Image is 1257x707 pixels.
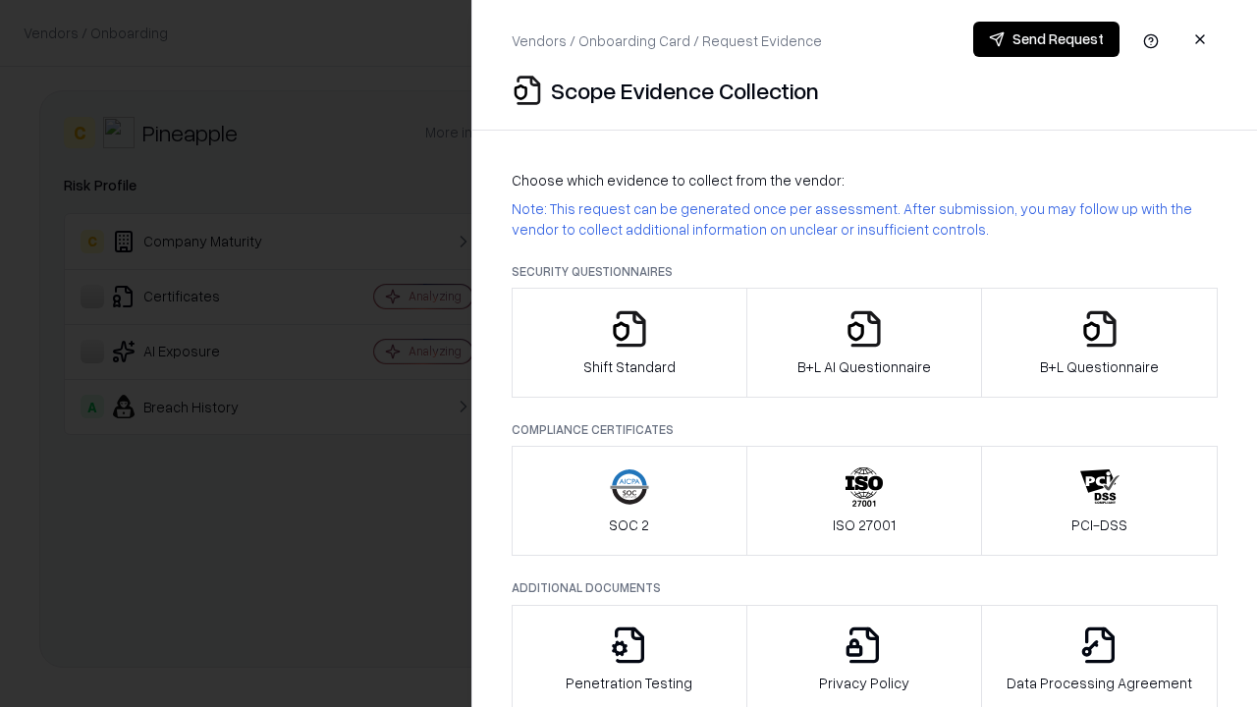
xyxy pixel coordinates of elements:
p: Scope Evidence Collection [551,75,819,106]
p: B+L AI Questionnaire [797,356,931,377]
p: ISO 27001 [833,515,896,535]
button: Shift Standard [512,288,747,398]
button: PCI-DSS [981,446,1218,556]
p: Data Processing Agreement [1007,673,1192,693]
p: PCI-DSS [1071,515,1127,535]
p: B+L Questionnaire [1040,356,1159,377]
p: Additional Documents [512,579,1218,596]
button: ISO 27001 [746,446,983,556]
p: Choose which evidence to collect from the vendor: [512,170,1218,190]
p: Penetration Testing [566,673,692,693]
p: Compliance Certificates [512,421,1218,438]
button: SOC 2 [512,446,747,556]
button: Send Request [973,22,1120,57]
button: B+L Questionnaire [981,288,1218,398]
p: SOC 2 [609,515,649,535]
p: Shift Standard [583,356,676,377]
p: Privacy Policy [819,673,909,693]
p: Note: This request can be generated once per assessment. After submission, you may follow up with... [512,198,1218,240]
p: Security Questionnaires [512,263,1218,280]
button: B+L AI Questionnaire [746,288,983,398]
p: Vendors / Onboarding Card / Request Evidence [512,30,822,51]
